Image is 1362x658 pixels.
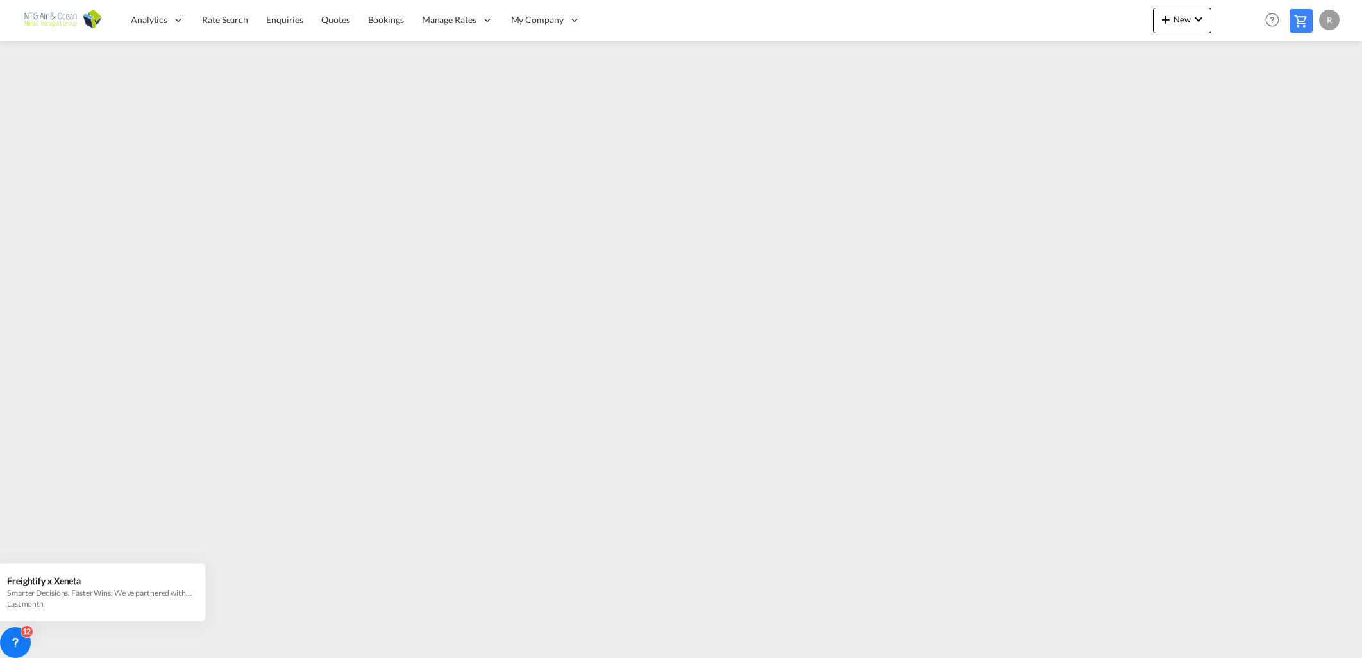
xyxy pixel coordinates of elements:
span: Quotes [321,14,349,25]
span: Analytics [131,13,167,26]
span: My Company [511,13,564,26]
span: Rate Search [202,14,248,25]
span: New [1158,14,1206,24]
span: Enquiries [266,14,303,25]
div: R [1319,10,1340,30]
md-icon: icon-plus 400-fg [1158,12,1173,27]
span: Help [1261,9,1283,31]
md-icon: icon-chevron-down [1191,12,1206,27]
button: icon-plus 400-fgNewicon-chevron-down [1153,8,1211,33]
span: Manage Rates [422,13,476,26]
span: Bookings [368,14,404,25]
div: Help [1261,9,1290,32]
img: 3755d540b01311ec8f4e635e801fad27.png [19,6,106,35]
